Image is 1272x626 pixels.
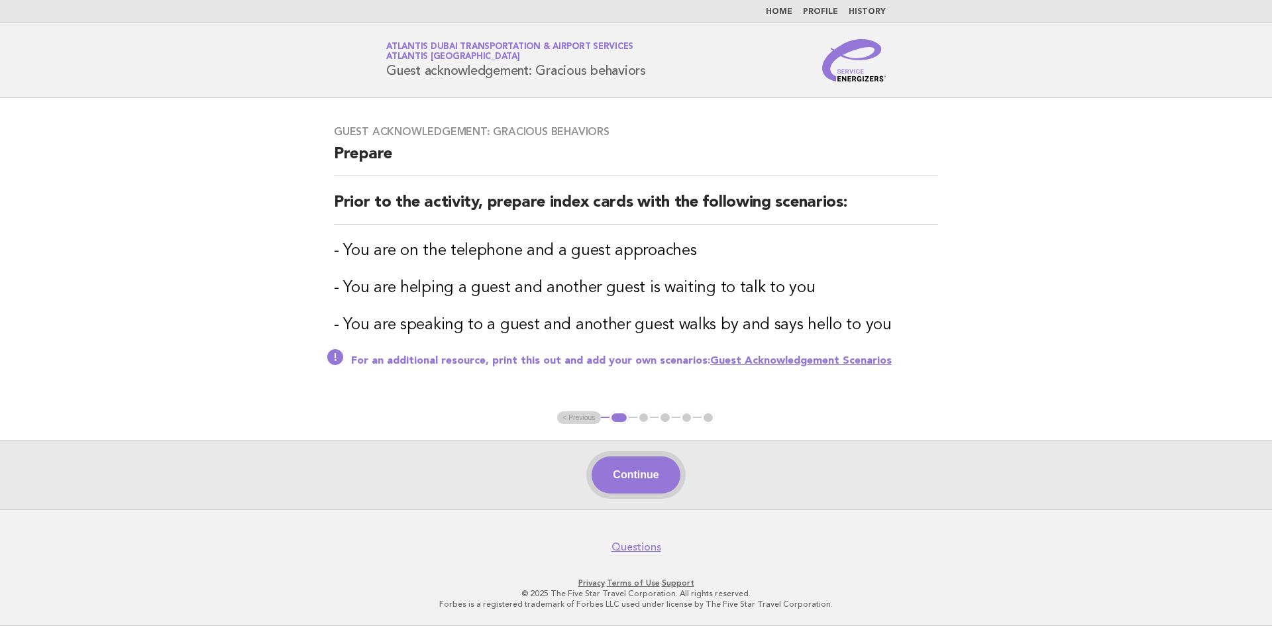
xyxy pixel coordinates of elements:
[231,578,1041,588] p: · ·
[334,315,938,336] h3: - You are speaking to a guest and another guest walks by and says hello to you
[592,456,680,494] button: Continue
[609,411,629,425] button: 1
[334,144,938,176] h2: Prepare
[578,578,605,588] a: Privacy
[849,8,886,16] a: History
[611,541,661,554] a: Questions
[231,599,1041,609] p: Forbes is a registered trademark of Forbes LLC used under license by The Five Star Travel Corpora...
[334,278,938,299] h3: - You are helping a guest and another guest is waiting to talk to you
[386,43,646,78] h1: Guest acknowledgement: Gracious behaviors
[662,578,694,588] a: Support
[351,354,938,368] p: For an additional resource, print this out and add your own scenarios:
[710,356,892,366] a: Guest Acknowledgement Scenarios
[334,125,938,138] h3: Guest acknowledgement: Gracious behaviors
[386,53,520,62] span: Atlantis [GEOGRAPHIC_DATA]
[386,42,633,61] a: Atlantis Dubai Transportation & Airport ServicesAtlantis [GEOGRAPHIC_DATA]
[607,578,660,588] a: Terms of Use
[822,39,886,81] img: Service Energizers
[334,240,938,262] h3: - You are on the telephone and a guest approaches
[766,8,792,16] a: Home
[231,588,1041,599] p: © 2025 The Five Star Travel Corporation. All rights reserved.
[334,192,938,225] h2: Prior to the activity, prepare index cards with the following scenarios:
[803,8,838,16] a: Profile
